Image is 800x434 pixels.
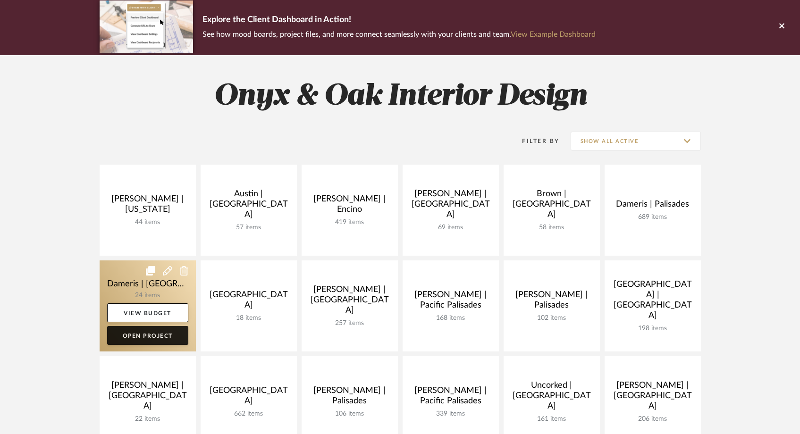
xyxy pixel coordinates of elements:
div: [PERSON_NAME] | [US_STATE] [107,194,188,218]
p: Explore the Client Dashboard in Action! [202,13,596,28]
div: Dameris | Palisades [612,199,693,213]
div: 22 items [107,415,188,423]
div: [PERSON_NAME] | [GEOGRAPHIC_DATA] [410,189,491,224]
div: [PERSON_NAME] | Pacific Palisades [410,385,491,410]
div: [GEOGRAPHIC_DATA] [208,290,289,314]
div: Uncorked | [GEOGRAPHIC_DATA] [511,380,592,415]
div: [PERSON_NAME] | [GEOGRAPHIC_DATA] [107,380,188,415]
div: 168 items [410,314,491,322]
h2: Onyx & Oak Interior Design [60,79,740,114]
div: 662 items [208,410,289,418]
div: 102 items [511,314,592,322]
div: 689 items [612,213,693,221]
div: [PERSON_NAME] | [GEOGRAPHIC_DATA] [612,380,693,415]
div: Austin | [GEOGRAPHIC_DATA] [208,189,289,224]
img: d5d033c5-7b12-40c2-a960-1ecee1989c38.png [100,0,193,53]
div: 58 items [511,224,592,232]
div: 419 items [309,218,390,226]
div: Filter By [510,136,560,146]
div: [PERSON_NAME] | Encino [309,194,390,218]
div: 69 items [410,224,491,232]
div: 18 items [208,314,289,322]
div: 161 items [511,415,592,423]
div: 257 items [309,319,390,327]
div: [PERSON_NAME] | Palisades [309,385,390,410]
div: [PERSON_NAME] | Palisades [511,290,592,314]
p: See how mood boards, project files, and more connect seamlessly with your clients and team. [202,28,596,41]
div: 106 items [309,410,390,418]
div: 57 items [208,224,289,232]
a: View Example Dashboard [511,31,596,38]
div: 339 items [410,410,491,418]
a: Open Project [107,326,188,345]
a: View Budget [107,303,188,322]
div: [GEOGRAPHIC_DATA] [208,385,289,410]
div: 206 items [612,415,693,423]
div: 44 items [107,218,188,226]
div: Brown | [GEOGRAPHIC_DATA] [511,189,592,224]
div: [GEOGRAPHIC_DATA] | [GEOGRAPHIC_DATA] [612,279,693,325]
div: [PERSON_NAME] | Pacific Palisades [410,290,491,314]
div: [PERSON_NAME] | [GEOGRAPHIC_DATA] [309,284,390,319]
div: 198 items [612,325,693,333]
